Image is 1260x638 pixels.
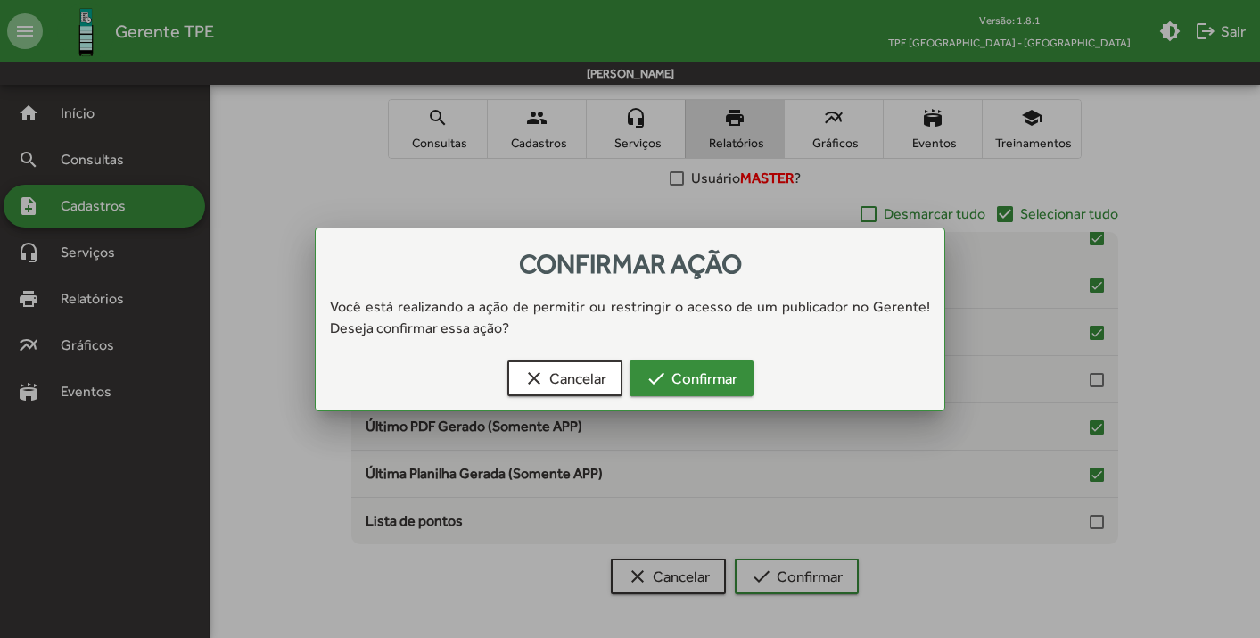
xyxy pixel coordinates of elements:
mat-icon: check [646,368,667,389]
button: Confirmar [630,360,754,396]
button: Cancelar [507,360,622,396]
span: Confirmar ação [519,248,742,279]
span: Confirmar [646,362,737,394]
mat-icon: clear [523,368,545,389]
span: Cancelar [523,362,606,394]
div: Você está realizando a ação de permitir ou restringir o acesso de um publicador no Gerente! Desej... [316,296,944,339]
